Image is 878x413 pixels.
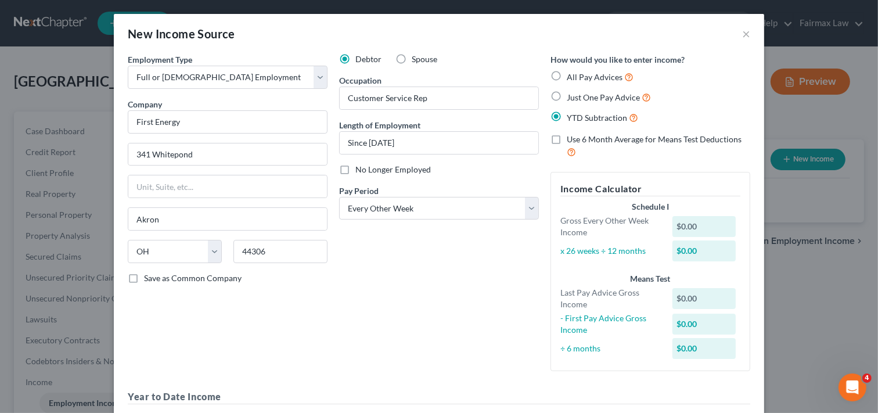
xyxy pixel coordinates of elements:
[567,113,627,123] span: YTD Subtraction
[339,74,382,87] label: Occupation
[233,240,328,263] input: Enter zip...
[128,390,750,404] h5: Year to Date Income
[567,72,622,82] span: All Pay Advices
[128,99,162,109] span: Company
[555,245,667,257] div: x 26 weeks ÷ 12 months
[560,273,740,285] div: Means Test
[567,92,640,102] span: Just One Pay Advice
[672,240,736,261] div: $0.00
[672,314,736,335] div: $0.00
[340,132,538,154] input: ex: 2 years
[128,110,328,134] input: Search company by name...
[412,54,437,64] span: Spouse
[128,26,235,42] div: New Income Source
[339,186,379,196] span: Pay Period
[672,338,736,359] div: $0.00
[128,175,327,197] input: Unit, Suite, etc...
[862,374,872,383] span: 4
[560,182,740,196] h5: Income Calculator
[742,27,750,41] button: ×
[555,343,667,354] div: ÷ 6 months
[672,216,736,237] div: $0.00
[355,164,431,174] span: No Longer Employed
[550,53,685,66] label: How would you like to enter income?
[560,201,740,213] div: Schedule I
[144,273,242,283] span: Save as Common Company
[555,313,667,336] div: - First Pay Advice Gross Income
[839,374,866,401] iframe: Intercom live chat
[672,288,736,309] div: $0.00
[340,87,538,109] input: --
[355,54,382,64] span: Debtor
[128,55,192,64] span: Employment Type
[339,119,420,131] label: Length of Employment
[555,215,667,238] div: Gross Every Other Week Income
[128,143,327,166] input: Enter address...
[555,287,667,310] div: Last Pay Advice Gross Income
[128,208,327,230] input: Enter city...
[567,134,742,144] span: Use 6 Month Average for Means Test Deductions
